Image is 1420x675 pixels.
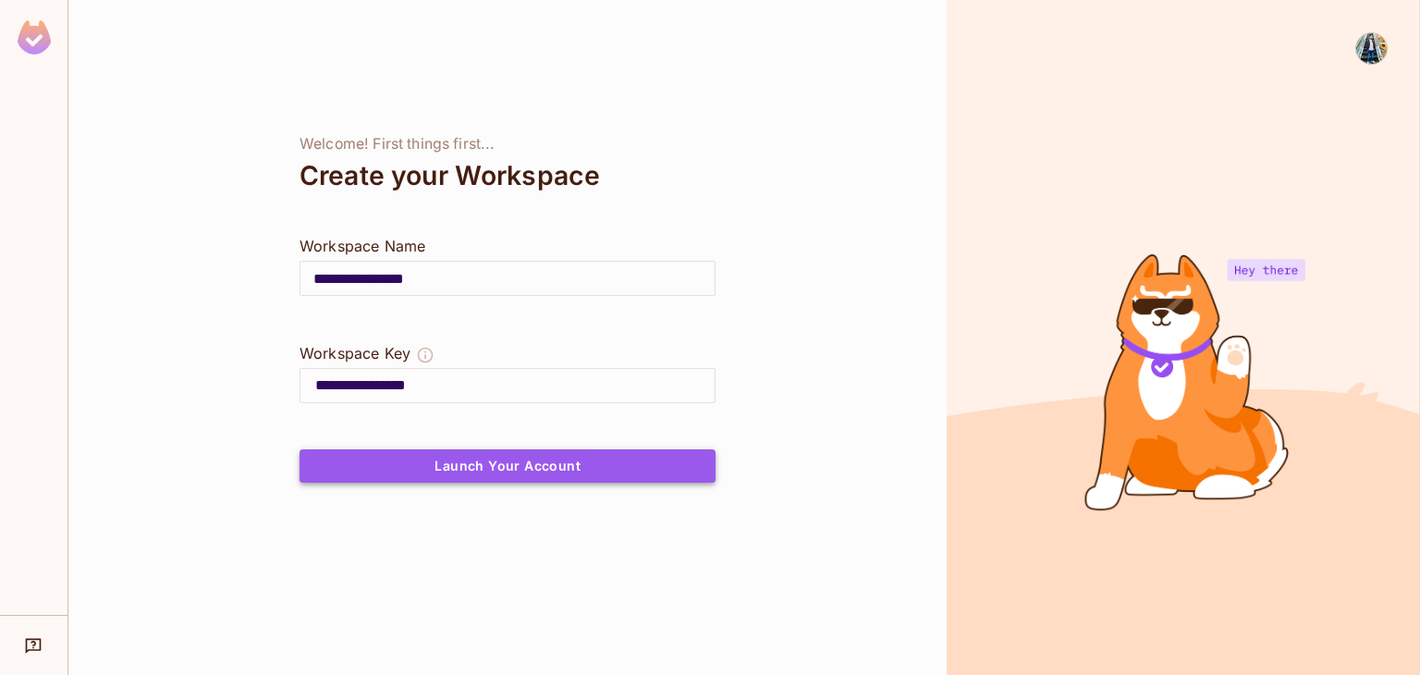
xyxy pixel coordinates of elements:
[18,20,51,55] img: SReyMgAAAABJRU5ErkJggg==
[1356,33,1387,64] img: Alex Productions
[300,135,716,153] div: Welcome! First things first...
[13,627,55,664] div: Help & Updates
[300,449,716,483] button: Launch Your Account
[300,342,410,364] div: Workspace Key
[300,235,716,257] div: Workspace Name
[300,153,716,198] div: Create your Workspace
[416,342,435,368] button: The Workspace Key is unique, and serves as the identifier of your workspace.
